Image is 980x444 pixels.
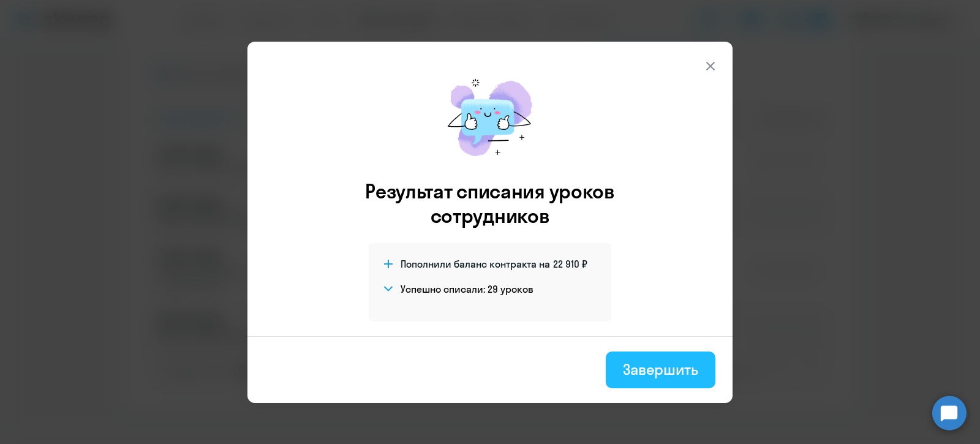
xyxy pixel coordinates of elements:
button: Завершить [606,352,715,388]
img: mirage-message.png [435,66,545,169]
span: Пополнили баланс контракта на [401,257,550,271]
div: Завершить [623,359,698,379]
span: 22 910 ₽ [553,257,587,271]
h4: Успешно списали: 29 уроков [401,282,533,296]
h3: Результат списания уроков сотрудников [349,179,631,228]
